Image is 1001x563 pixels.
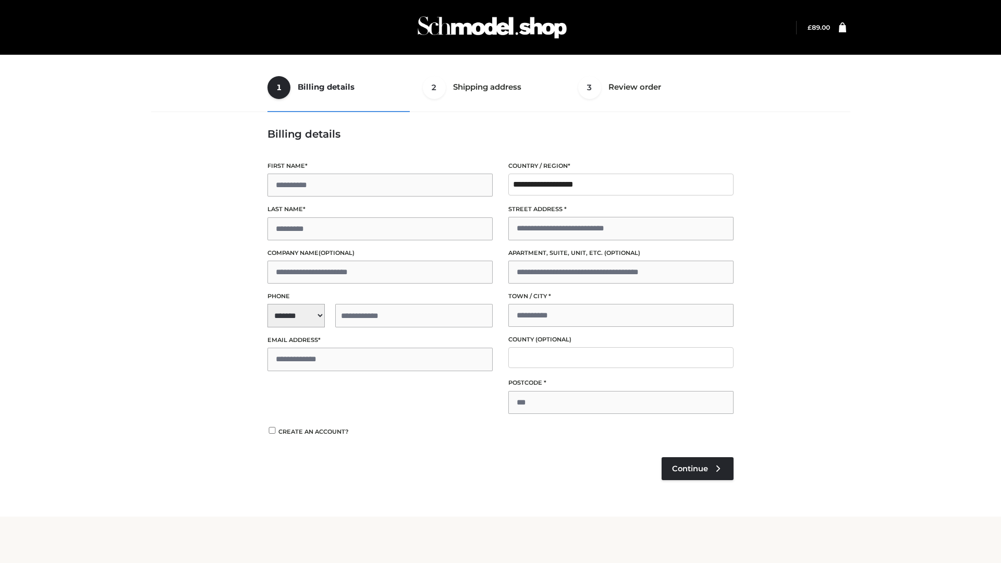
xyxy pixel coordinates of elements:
[267,335,493,345] label: Email address
[508,335,734,345] label: County
[535,336,571,343] span: (optional)
[508,161,734,171] label: Country / Region
[808,23,830,31] a: £89.00
[267,248,493,258] label: Company name
[278,428,349,435] span: Create an account?
[808,23,830,31] bdi: 89.00
[267,204,493,214] label: Last name
[267,291,493,301] label: Phone
[319,249,355,256] span: (optional)
[508,378,734,388] label: Postcode
[414,7,570,48] img: Schmodel Admin 964
[672,464,708,473] span: Continue
[662,457,734,480] a: Continue
[267,161,493,171] label: First name
[508,204,734,214] label: Street address
[267,427,277,434] input: Create an account?
[808,23,812,31] span: £
[604,249,640,256] span: (optional)
[267,128,734,140] h3: Billing details
[508,248,734,258] label: Apartment, suite, unit, etc.
[508,291,734,301] label: Town / City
